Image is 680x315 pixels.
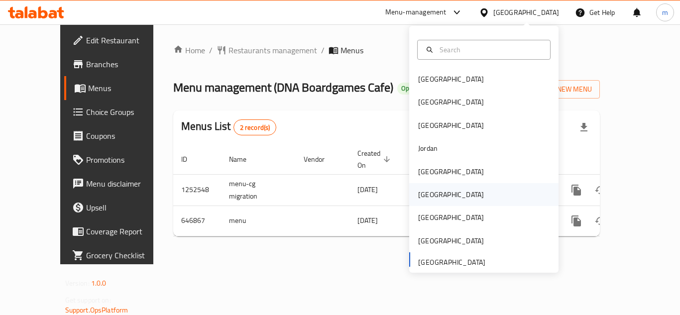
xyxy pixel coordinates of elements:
div: [GEOGRAPHIC_DATA] [418,166,484,177]
span: m [662,7,668,18]
span: Get support on: [65,294,111,307]
a: Branches [64,52,174,76]
li: / [209,44,213,56]
td: menu-cg migration [221,174,296,206]
div: Open [397,83,420,95]
div: Jordan [418,143,438,154]
span: Open [397,84,420,93]
div: [GEOGRAPHIC_DATA] [418,74,484,85]
span: Restaurants management [228,44,317,56]
div: [GEOGRAPHIC_DATA] [493,7,559,18]
input: Search [436,44,544,55]
a: Restaurants management [217,44,317,56]
td: 1252548 [173,174,221,206]
h2: Menus List [181,119,276,135]
div: Menu-management [385,6,447,18]
td: 646867 [173,206,221,236]
div: [GEOGRAPHIC_DATA] [418,235,484,246]
div: [GEOGRAPHIC_DATA] [418,120,484,131]
a: Coupons [64,124,174,148]
nav: breadcrumb [173,44,600,56]
span: Branches [86,58,166,70]
span: [DATE] [357,183,378,196]
div: Total records count [233,119,277,135]
a: Edit Restaurant [64,28,174,52]
span: Promotions [86,154,166,166]
button: Change Status [588,209,612,233]
span: Edit Restaurant [86,34,166,46]
td: menu [221,206,296,236]
span: Version: [65,277,90,290]
span: Coverage Report [86,225,166,237]
span: Vendor [304,153,338,165]
a: Home [173,44,205,56]
div: [GEOGRAPHIC_DATA] [418,97,484,107]
span: Menu management ( DNA Boardgames Cafe ) [173,76,393,99]
div: [GEOGRAPHIC_DATA] [418,212,484,223]
a: Coverage Report [64,219,174,243]
button: more [565,178,588,202]
span: Menus [88,82,166,94]
a: Choice Groups [64,100,174,124]
span: Name [229,153,259,165]
span: Created On [357,147,393,171]
span: Menus [340,44,363,56]
span: Coupons [86,130,166,142]
span: Menu disclaimer [86,178,166,190]
span: Grocery Checklist [86,249,166,261]
a: Grocery Checklist [64,243,174,267]
a: Upsell [64,196,174,219]
button: Add New Menu [523,80,600,99]
span: Upsell [86,202,166,213]
span: 2 record(s) [234,123,276,132]
span: Choice Groups [86,106,166,118]
div: Export file [572,115,596,139]
span: [DATE] [357,214,378,227]
span: ID [181,153,200,165]
div: [GEOGRAPHIC_DATA] [418,189,484,200]
button: more [565,209,588,233]
a: Promotions [64,148,174,172]
a: Menus [64,76,174,100]
span: 1.0.0 [91,277,107,290]
li: / [321,44,325,56]
button: Change Status [588,178,612,202]
span: Add New Menu [531,83,592,96]
a: Menu disclaimer [64,172,174,196]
